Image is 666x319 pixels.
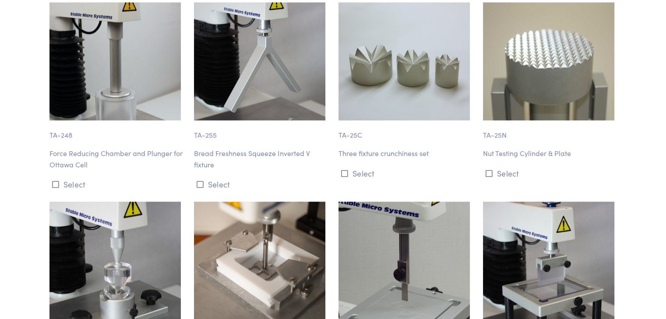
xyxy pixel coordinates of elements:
[194,3,325,121] img: ta-255_bread-squeeze-fixture.jpg
[338,166,472,180] button: Select
[483,121,617,141] p: TA-25N
[483,3,614,121] img: food-ta_25n-nut-testing-cylinder-and-plate.jpg
[483,166,617,180] button: Select
[49,177,183,191] button: Select
[194,121,328,141] p: TA-255
[49,121,183,141] p: TA-248
[338,148,472,159] p: Three fixture crunchiness set
[338,3,470,121] img: ta-25c_5752-2.jpg
[194,177,328,191] button: Select
[49,148,183,170] p: Force Reducing Chamber and Plunger for Ottawa Cell
[49,3,181,121] img: ta-248_ottawa-force-reducing-chamber.jpg
[194,148,328,170] p: Bread Freshness Squeeze Inverted V fixture
[338,121,472,141] p: TA-25C
[483,148,617,159] p: Nut Testing Cylinder & Plate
